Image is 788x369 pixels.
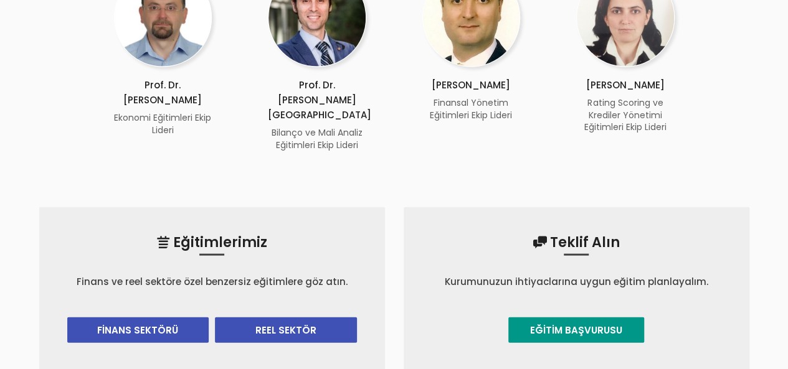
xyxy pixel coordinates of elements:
p: Finans ve reel sektöre özel benzersiz eğitimlere göz atın. [67,274,357,289]
h4: Eğitimlerimiz [67,235,357,256]
span: Finansal Yönetim Eğitimleri Ekip Lideri [430,96,512,121]
h4: Teklif Alın [432,235,721,256]
p: Kurumunuzun ihtiyaclarına uygun eğitim planlayalım. [432,274,721,289]
span: Bilanço ve Mali Analiz Eğitimleri Ekip Lideri [272,126,363,151]
a: REEL SEKTÖR [215,317,357,343]
p: Prof. Dr. [PERSON_NAME] [114,78,212,108]
span: Rating Scoring ve Krediler Yönetimi Eğitimleri Ekip Lideri [584,96,667,133]
span: Ekonomi Eğitimleri Ekip Lideri [114,111,211,136]
p: [PERSON_NAME] [576,78,675,93]
a: EĞİTİM BAŞVURUSU [508,317,644,343]
p: Prof. Dr. [PERSON_NAME] [GEOGRAPHIC_DATA] [268,78,366,123]
a: FİNANS SEKTÖRÜ [67,317,209,343]
p: [PERSON_NAME] [422,78,521,93]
